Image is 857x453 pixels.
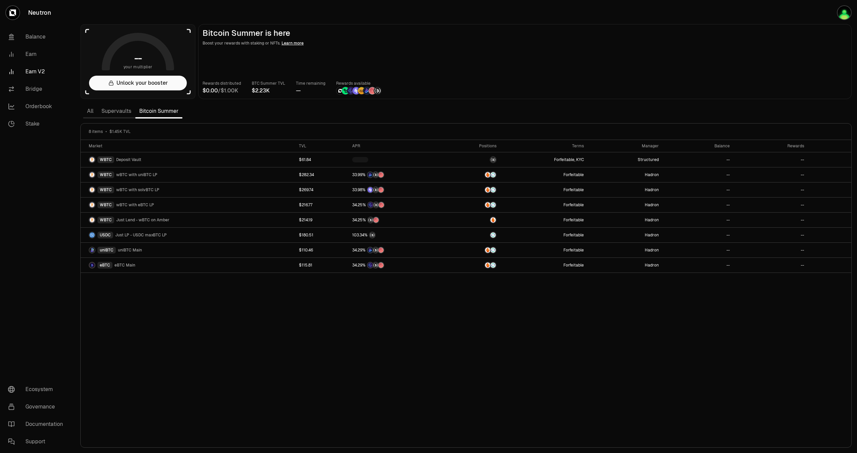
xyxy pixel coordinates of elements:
[97,186,114,193] div: WBTC
[645,202,659,208] a: Hadron
[726,202,730,208] a: --
[563,172,584,177] a: Forfeitable
[203,28,847,38] h2: Bitcoin Summer is here
[97,247,116,253] div: uniBTC
[370,232,375,238] img: Structured Points
[81,258,851,273] tr: eBTC LogoeBTCeBTC Main$115.8134.29%EtherFi PointsStructured PointsMars FragmentsAmberSupervaultsF...
[89,232,291,238] a: USDC LogoUSDCJust LP - USDC maxBTC LP
[3,98,72,115] a: Orderbook
[352,232,368,238] span: 103.34%
[563,247,584,253] a: Forfeitable
[368,202,373,208] img: EtherFi Points
[299,232,313,238] a: $180.51
[490,262,496,268] img: Supervaults
[490,172,496,177] img: Supervaults
[3,398,72,416] a: Governance
[97,156,114,163] div: WBTC
[378,247,384,253] img: Mars Fragments
[801,217,804,223] a: --
[645,232,659,238] a: Hadron
[368,247,373,253] img: Bedrock Diamonds
[373,262,378,268] img: Structured Points
[124,64,153,70] span: your multiplier
[118,247,142,253] span: uniBTC Main
[81,182,851,198] tr: WBTC LogoWBTCwBTC with solvBTC LP$269.7433.98%Solv PointsStructured PointsMars FragmentsAmberSupe...
[490,247,496,253] img: Supervaults
[352,143,438,149] div: APR
[352,247,366,253] span: 34.29%
[97,217,114,223] div: WBTC
[726,232,730,238] a: --
[89,262,95,268] img: eBTC Logo
[89,247,291,253] a: uniBTC LogouniBTCuniBTC Main
[89,217,291,223] a: WBTC LogoWBTCJust Lend - wBTC on Amber
[116,202,154,208] span: wBTC with eBTC LP
[282,41,304,46] span: Learn more
[592,143,659,149] div: Manager
[373,187,378,193] img: Structured Points
[134,53,142,64] h1: --
[352,187,366,193] span: 33.98%
[296,87,325,95] div: —
[352,247,438,253] button: 34.29%Bedrock DiamondsStructured PointsMars Fragments
[353,87,360,94] img: Solv Points
[801,187,804,193] a: --
[299,262,312,268] a: $115.81
[490,202,496,208] img: Supervaults
[374,87,381,94] img: Structured Points
[490,157,496,162] img: Structured
[446,186,496,193] a: AmberSupervaults
[645,262,659,268] a: Hadron
[645,187,659,193] a: Hadron
[97,104,135,118] a: Supervaults
[563,232,584,238] a: Forfeitable
[801,202,804,208] a: --
[379,202,384,208] img: Mars Fragments
[81,152,851,167] tr: WBTC LogoWBTCDeposit Vault$61.84StructuredForfeitable, KYCStructured----
[352,262,438,269] button: 34.29%EtherFi PointsStructured PointsMars Fragments
[446,156,496,163] a: Structured
[801,232,804,238] a: --
[115,232,167,238] span: Just LP - USDC maxBTC LP
[352,172,366,177] span: 33.99%
[3,115,72,133] a: Stake
[726,172,730,177] a: --
[638,157,659,162] a: Structured
[726,187,730,193] a: --
[563,202,584,208] a: Forfeitable
[89,202,291,208] a: WBTC LogoWBTCwBTC with eBTC LP
[563,187,584,193] a: Forfeitable
[490,217,496,223] img: Amber
[83,104,97,118] a: All
[352,217,438,223] button: 34.25%Structured PointsMars Fragments
[373,172,378,177] img: Structured Points
[347,87,355,94] img: EtherFi Points
[89,129,103,134] span: 8 items
[485,187,490,193] img: Amber
[667,143,730,149] div: Balance
[368,262,373,268] img: EtherFi Points
[299,157,311,162] a: $61.84
[446,247,496,253] a: AmberSupervaults
[97,232,113,238] div: USDC
[363,87,371,94] img: Bedrock Diamonds
[299,172,314,177] a: $282.34
[135,104,182,118] a: Bitcoin Summer
[89,157,95,162] img: WBTC Logo
[97,171,114,178] div: WBTC
[296,80,325,87] p: Time remaining
[299,143,344,149] div: TVL
[446,202,496,208] a: AmberSupervaults
[446,217,496,223] a: Amber
[352,186,438,193] button: 33.98%Solv PointsStructured PointsMars Fragments
[490,187,496,193] img: Supervaults
[3,46,72,63] a: Earn
[352,247,438,253] a: 34.29%Bedrock DiamondsStructured PointsMars Fragments
[358,87,365,94] img: Pump Points
[726,217,730,223] a: --
[352,202,438,208] button: 34.25%EtherFi PointsStructured PointsMars Fragments
[89,76,187,90] button: Unlock your booster
[645,172,659,177] a: Hadron
[563,217,584,223] a: Forfeitable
